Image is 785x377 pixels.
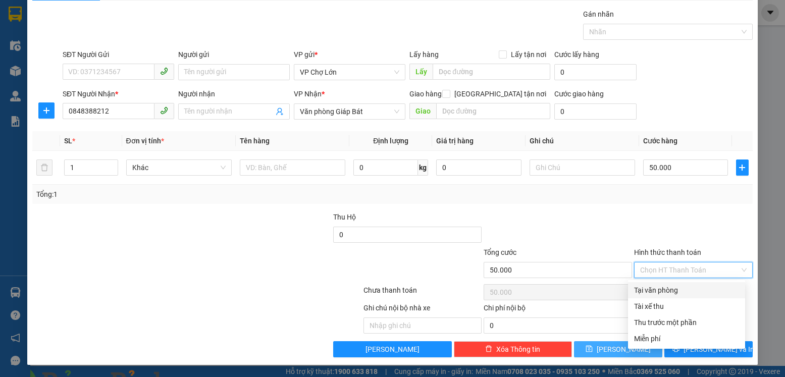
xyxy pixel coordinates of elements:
span: Giá trị hàng [436,137,474,145]
div: Người gửi [178,49,290,60]
span: Văn phòng Giáp Bát [300,104,399,119]
span: Tổng cước [484,248,516,256]
span: Giao [409,103,436,119]
button: plus [38,102,55,119]
span: VP Nhận [294,90,322,98]
input: Dọc đường [436,103,550,119]
span: Thu Hộ [333,213,356,221]
span: Xóa Thông tin [496,344,540,355]
div: Chi phí nội bộ [484,302,632,317]
div: Người nhận [178,88,290,99]
input: Cước lấy hàng [554,64,637,80]
div: Tại văn phòng [634,285,739,296]
button: plus [736,159,748,176]
span: SL [64,137,72,145]
input: Dọc đường [433,64,550,80]
span: Tên hàng [240,137,270,145]
button: [PERSON_NAME] [333,341,451,357]
div: Thu trước một phần [634,317,739,328]
button: save[PERSON_NAME] [574,341,662,357]
input: 0 [436,159,521,176]
button: deleteXóa Thông tin [454,341,572,357]
label: Gán nhãn [583,10,614,18]
span: delete [485,345,492,353]
span: Định lượng [373,137,408,145]
span: phone [160,106,168,115]
span: [GEOGRAPHIC_DATA] tận nơi [450,88,550,99]
span: kg [418,159,428,176]
span: Cước hàng [643,137,677,145]
span: VP Chợ Lớn [300,65,399,80]
span: user-add [276,107,284,116]
div: Tổng: 1 [36,189,303,200]
span: Đơn vị tính [126,137,164,145]
th: Ghi chú [526,131,639,151]
button: delete [36,159,53,176]
span: [PERSON_NAME] [597,344,651,355]
label: Hình thức thanh toán [634,248,701,256]
span: Lấy hàng [409,50,439,59]
span: phone [160,67,168,75]
span: plus [39,106,54,115]
div: Tài xế thu [634,301,739,312]
label: Cước giao hàng [554,90,604,98]
input: VD: Bàn, Ghế [240,159,345,176]
span: plus [737,164,748,172]
span: Khác [132,160,226,175]
button: printer[PERSON_NAME] và In [664,341,753,357]
label: Cước lấy hàng [554,50,599,59]
input: Cước giao hàng [554,103,637,120]
span: Giao hàng [409,90,442,98]
div: Chưa thanh toán [362,285,483,302]
div: SĐT Người Nhận [63,88,174,99]
div: Ghi chú nội bộ nhà xe [363,302,482,317]
span: printer [672,345,679,353]
input: Ghi Chú [530,159,635,176]
span: Lấy tận nơi [507,49,550,60]
input: Nhập ghi chú [363,317,482,334]
div: VP gửi [294,49,405,60]
span: Lấy [409,64,433,80]
span: [PERSON_NAME] và In [684,344,754,355]
div: SĐT Người Gửi [63,49,174,60]
span: [PERSON_NAME] [365,344,420,355]
div: Miễn phí [634,333,739,344]
span: save [586,345,593,353]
